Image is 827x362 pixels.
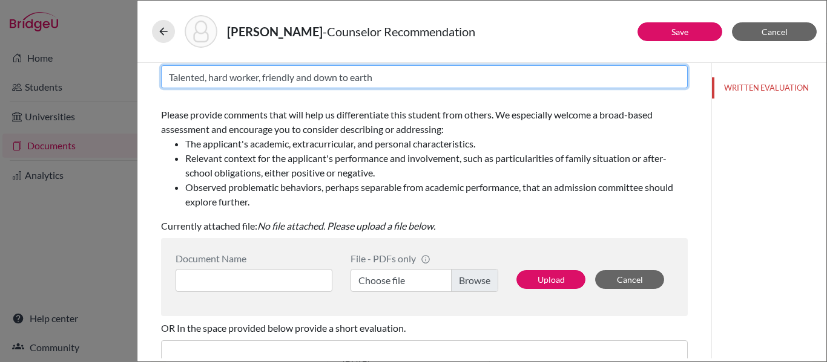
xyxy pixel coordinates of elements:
li: Observed problematic behaviors, perhaps separable from academic performance, that an admission co... [185,180,688,209]
li: Relevant context for the applicant's performance and involvement, such as particularities of fami... [185,151,688,180]
label: Choose file [351,269,498,292]
div: File - PDFs only [351,253,498,264]
div: Document Name [176,253,332,264]
span: Please provide comments that will help us differentiate this student from others. We especially w... [161,109,688,209]
span: OR In the space provided below provide a short evaluation. [161,322,406,334]
strong: [PERSON_NAME] [227,24,323,39]
button: Cancel [595,270,664,289]
li: The applicant's academic, extracurricular, and personal characteristics. [185,137,688,151]
i: No file attached. Please upload a file below. [257,220,435,231]
span: info [421,254,430,264]
button: Upload [516,270,585,289]
span: - Counselor Recommendation [323,24,475,39]
button: WRITTEN EVALUATION [712,77,826,99]
div: Currently attached file: [161,103,688,238]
